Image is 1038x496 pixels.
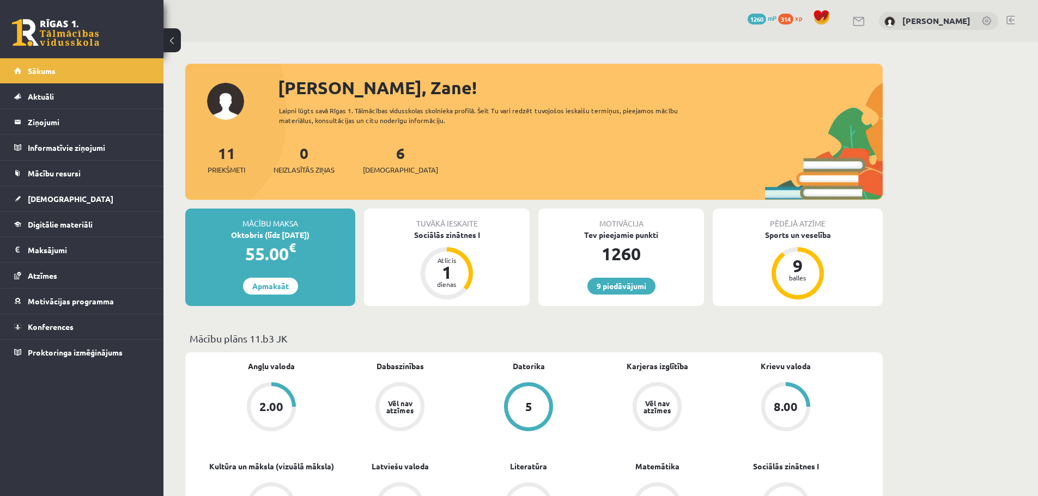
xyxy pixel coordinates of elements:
div: Tuvākā ieskaite [364,209,530,229]
a: Atzīmes [14,263,150,288]
span: [DEMOGRAPHIC_DATA] [363,164,438,175]
a: Datorika [513,360,545,372]
a: Motivācijas programma [14,289,150,314]
div: Mācību maksa [185,209,355,229]
span: Atzīmes [28,271,57,280]
a: Rīgas 1. Tālmācības vidusskola [12,19,99,46]
div: Vēl nav atzīmes [642,400,672,414]
a: 11Priekšmeti [208,143,245,175]
div: 2.00 [259,401,283,413]
span: mP [768,14,776,22]
div: 1 [430,264,463,281]
p: Mācību plāns 11.b3 JK [190,331,878,346]
span: Motivācijas programma [28,296,114,306]
a: Informatīvie ziņojumi [14,135,150,160]
a: 1260 mP [748,14,776,22]
div: [PERSON_NAME], Zane! [278,75,883,101]
span: 1260 [748,14,766,25]
span: Aktuāli [28,91,54,101]
a: Sociālās zinātnes I [753,461,819,472]
a: Vēl nav atzīmes [336,382,464,433]
div: 1260 [538,241,704,267]
span: Digitālie materiāli [28,219,93,229]
div: Atlicis [430,257,463,264]
div: Oktobris (līdz [DATE]) [185,229,355,241]
a: 314 xp [778,14,808,22]
a: Vēl nav atzīmes [593,382,721,433]
div: Tev pieejamie punkti [538,229,704,241]
a: Proktoringa izmēģinājums [14,340,150,365]
legend: Ziņojumi [28,109,150,134]
span: Konferences [28,322,74,332]
img: Zane Romānova [884,16,895,27]
span: Mācību resursi [28,168,81,178]
legend: Maksājumi [28,237,150,262]
a: Aktuāli [14,84,150,109]
a: Maksājumi [14,237,150,262]
div: Sports un veselība [713,229,883,241]
div: Laipni lūgts savā Rīgas 1. Tālmācības vidusskolas skolnieka profilā. Šeit Tu vari redzēt tuvojošo... [279,106,697,125]
div: 5 [525,401,532,413]
div: Motivācija [538,209,704,229]
legend: Informatīvie ziņojumi [28,135,150,160]
span: Proktoringa izmēģinājums [28,347,123,357]
a: Digitālie materiāli [14,212,150,237]
a: [DEMOGRAPHIC_DATA] [14,186,150,211]
a: Konferences [14,314,150,339]
a: Sports un veselība 9 balles [713,229,883,301]
div: dienas [430,281,463,287]
span: 314 [778,14,793,25]
a: 8.00 [721,382,850,433]
a: Mācību resursi [14,161,150,186]
a: Sociālās zinātnes I Atlicis 1 dienas [364,229,530,301]
span: xp [795,14,802,22]
a: 0Neizlasītās ziņas [274,143,335,175]
a: Dabaszinības [377,360,424,372]
a: Krievu valoda [761,360,811,372]
a: 9 piedāvājumi [587,278,655,295]
span: [DEMOGRAPHIC_DATA] [28,194,113,204]
span: Priekšmeti [208,164,245,175]
span: € [289,240,296,255]
div: Vēl nav atzīmes [385,400,415,414]
a: Angļu valoda [248,360,295,372]
div: 8.00 [774,401,798,413]
a: 5 [464,382,593,433]
a: [PERSON_NAME] [902,15,970,26]
a: 6[DEMOGRAPHIC_DATA] [363,143,438,175]
a: Literatūra [510,461,547,472]
a: Kultūra un māksla (vizuālā māksla) [209,461,334,472]
div: 55.00 [185,241,355,267]
a: Apmaksāt [243,278,298,295]
div: balles [781,274,814,281]
span: Sākums [28,66,56,76]
a: Matemātika [635,461,679,472]
div: 9 [781,257,814,274]
div: Pēdējā atzīme [713,209,883,229]
a: Karjeras izglītība [627,360,688,372]
a: Latviešu valoda [372,461,429,472]
div: Sociālās zinātnes I [364,229,530,241]
a: Ziņojumi [14,109,150,134]
span: Neizlasītās ziņas [274,164,335,175]
a: Sākums [14,58,150,83]
a: 2.00 [207,382,336,433]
